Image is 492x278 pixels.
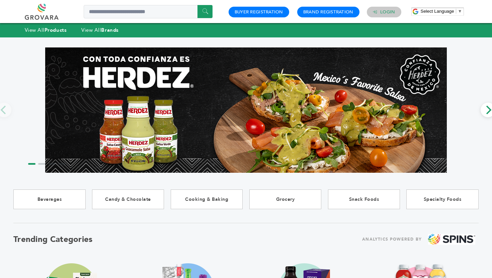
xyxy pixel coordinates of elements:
[48,163,56,165] li: Page dot 3
[28,163,35,165] li: Page dot 1
[380,9,395,15] a: Login
[421,9,454,14] span: Select Language
[45,47,447,173] img: Marketplace Top Banner 1
[13,189,86,209] a: Beverages
[458,9,462,14] span: ▼
[249,189,322,209] a: Grocery
[92,189,164,209] a: Candy & Chocolate
[328,189,400,209] a: Snack Foods
[38,163,46,165] li: Page dot 2
[235,9,283,15] a: Buyer Registration
[303,9,353,15] a: Brand Registration
[81,27,119,33] a: View AllBrands
[171,189,243,209] a: Cooking & Baking
[101,27,118,33] strong: Brands
[13,234,93,245] h2: Trending Categories
[362,235,422,244] span: ANALYTICS POWERED BY
[25,27,67,33] a: View AllProducts
[58,163,66,165] li: Page dot 4
[406,189,479,209] a: Specialty Foods
[84,5,213,18] input: Search a product or brand...
[428,234,475,245] img: spins.png
[421,9,462,14] a: Select Language​
[45,27,67,33] strong: Products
